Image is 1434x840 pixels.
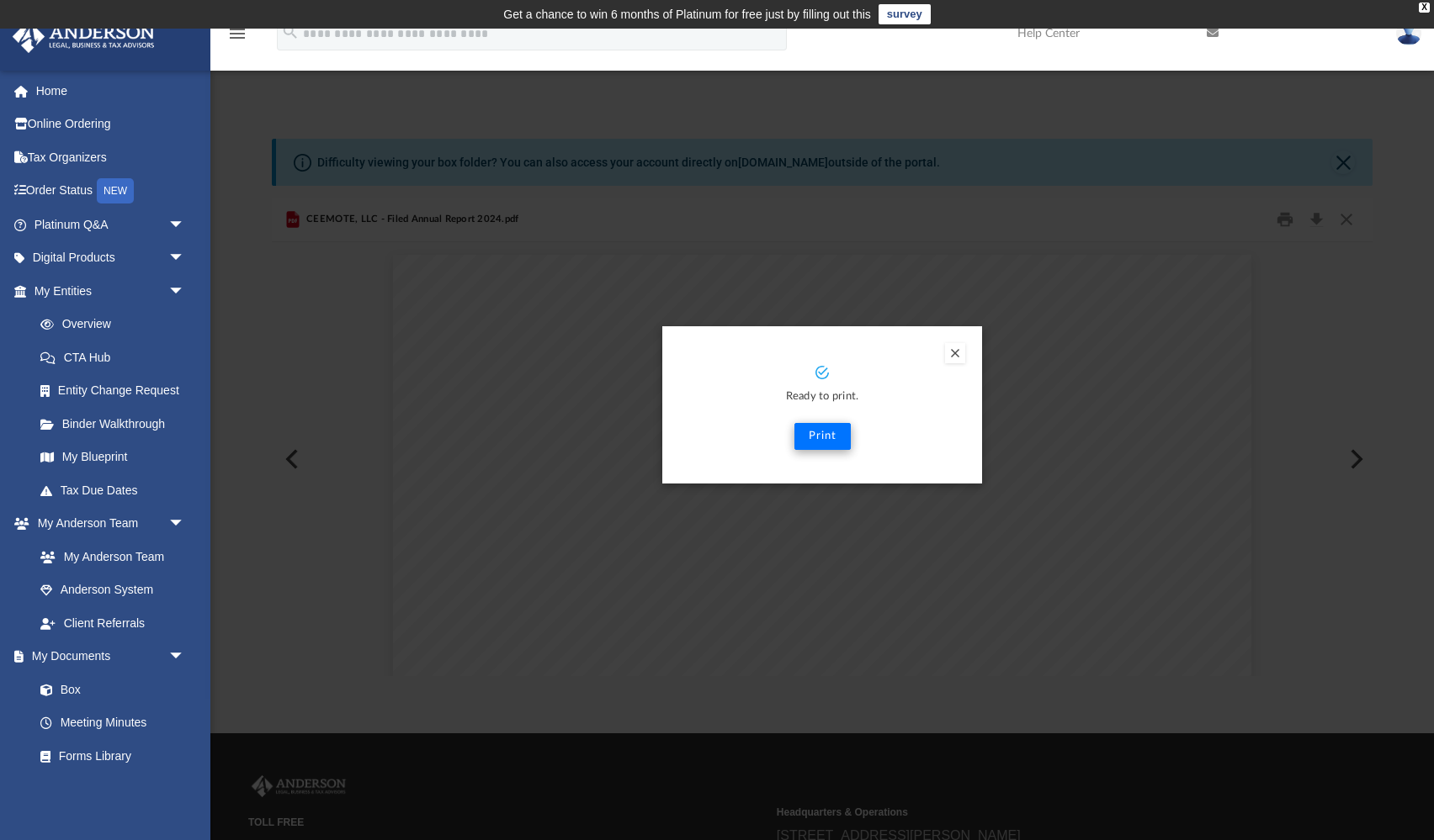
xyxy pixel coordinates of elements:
[227,24,247,44] i: menu
[12,241,210,275] a: Digital Productsarrow_drop_down
[12,74,210,108] a: Home
[24,706,202,740] a: Meeting Minutes
[24,374,210,408] a: Entity Change Request
[12,640,202,674] a: My Documentsarrow_drop_down
[879,4,931,24] a: survey
[24,773,202,806] a: Notarize
[12,108,210,141] a: Online Ordering
[12,140,210,174] a: Tax Organizers
[24,673,194,706] a: Box
[97,178,134,203] div: NEW
[24,739,194,773] a: Forms Library
[24,308,210,341] a: Overview
[281,23,300,41] i: search
[24,407,210,441] a: Binder Walkthrough
[1419,3,1430,13] div: close
[503,4,871,24] div: Get a chance to win 6 months of Platinum for free just by filling out this
[24,606,202,640] a: Client Referrals
[1396,21,1421,45] img: User Pic
[272,198,1373,676] div: Preview
[679,388,965,407] p: Ready to print.
[8,20,160,53] img: Anderson Advisors Platinum Portal
[24,473,210,507] a: Tax Due Dates
[24,573,202,607] a: Anderson System
[794,423,851,450] button: Print
[24,341,210,374] a: CTA Hub
[168,208,202,242] span: arrow_drop_down
[168,507,202,542] span: arrow_drop_down
[168,640,202,674] span: arrow_drop_down
[168,274,202,309] span: arrow_drop_down
[24,540,194,573] a: My Anderson Team
[12,274,210,308] a: My Entitiesarrow_drop_down
[24,441,202,474] a: My Blueprint
[12,174,210,209] a: Order StatusNEW
[12,208,210,241] a: Platinum Q&Aarrow_drop_down
[168,241,202,276] span: arrow_drop_down
[227,32,247,44] a: menu
[12,507,202,541] a: My Anderson Teamarrow_drop_down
